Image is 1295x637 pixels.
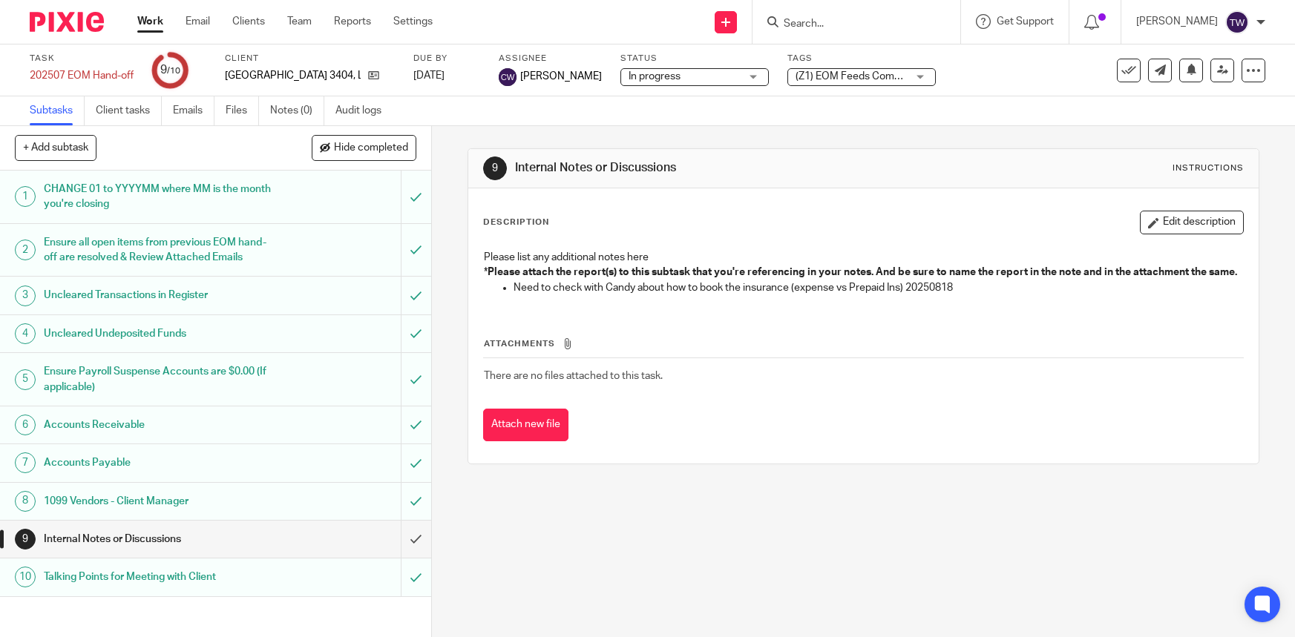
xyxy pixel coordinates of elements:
[15,323,36,344] div: 4
[312,135,416,160] button: Hide completed
[15,491,36,512] div: 8
[44,490,272,512] h1: 1099 Vendors - Client Manager
[483,217,549,228] p: Description
[44,360,272,398] h1: Ensure Payroll Suspense Accounts are $0.00 (If applicable)
[484,340,555,348] span: Attachments
[226,96,259,125] a: Files
[44,231,272,269] h1: Ensure all open items from previous EOM hand-off are resolved & Review Attached Emails
[483,409,568,442] button: Attach new file
[15,286,36,306] div: 3
[30,96,85,125] a: Subtasks
[796,71,918,82] span: (Z1) EOM Feeds Complete
[787,53,936,65] label: Tags
[483,156,507,180] div: 9
[484,371,663,381] span: There are no files attached to this task.
[629,71,681,82] span: In progress
[335,96,393,125] a: Audit logs
[413,53,480,65] label: Due by
[620,53,769,65] label: Status
[44,178,272,216] h1: CHANGE 01 to YYYYMM where MM is the month you're closing
[173,96,214,125] a: Emails
[44,414,272,436] h1: Accounts Receivable
[96,96,162,125] a: Client tasks
[997,16,1054,27] span: Get Support
[167,67,180,75] small: /10
[186,14,210,29] a: Email
[499,53,602,65] label: Assignee
[15,452,36,473] div: 7
[520,69,602,84] span: [PERSON_NAME]
[1173,162,1244,174] div: Instructions
[15,369,36,390] div: 5
[137,14,163,29] a: Work
[334,14,371,29] a: Reports
[287,14,312,29] a: Team
[30,68,134,83] div: 202507 EOM Hand-off
[15,135,96,160] button: + Add subtask
[225,68,361,83] p: [GEOGRAPHIC_DATA] 3404, LLC
[15,240,36,260] div: 2
[393,14,433,29] a: Settings
[515,160,895,176] h1: Internal Notes or Discussions
[44,284,272,306] h1: Uncleared Transactions in Register
[225,53,395,65] label: Client
[270,96,324,125] a: Notes (0)
[782,18,916,31] input: Search
[1140,211,1244,234] button: Edit description
[499,68,517,86] img: svg%3E
[15,186,36,207] div: 1
[1136,14,1218,29] p: [PERSON_NAME]
[1225,10,1249,34] img: svg%3E
[514,280,1242,295] p: Need to check with Candy about how to book the insurance (expense vs Prepaid Ins) 20250818
[413,70,445,81] span: [DATE]
[44,566,272,588] h1: Talking Points for Meeting with Client
[30,53,134,65] label: Task
[44,528,272,550] h1: Internal Notes or Discussions
[488,267,1237,277] strong: Please attach the report(s) to this subtask that you're referencing in your notes. And be sure to...
[160,62,180,79] div: 9
[15,529,36,549] div: 9
[334,142,408,154] span: Hide completed
[15,567,36,587] div: 10
[484,250,1242,265] p: Please list any additional notes here
[44,452,272,474] h1: Accounts Payable
[232,14,265,29] a: Clients
[15,415,36,435] div: 6
[30,12,104,32] img: Pixie
[44,323,272,345] h1: Uncleared Undeposited Funds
